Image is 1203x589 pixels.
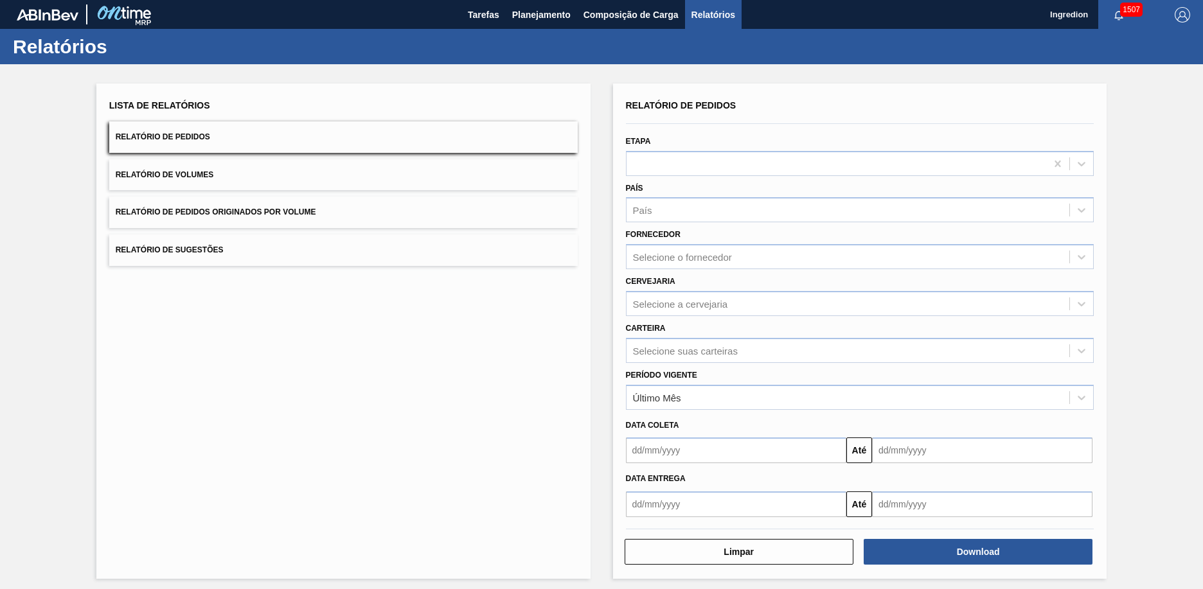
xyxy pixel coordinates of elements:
span: Relatório de Pedidos [116,132,210,141]
span: Relatório de Pedidos Originados por Volume [116,207,316,216]
input: dd/mm/yyyy [626,491,846,517]
label: Período Vigente [626,371,697,380]
label: País [626,184,643,193]
button: Notificações [1098,6,1139,24]
button: Relatório de Pedidos Originados por Volume [109,197,578,228]
div: Selecione suas carteiras [633,345,738,356]
span: Tarefas [468,7,499,22]
div: Selecione a cervejaria [633,298,728,309]
button: Até [846,491,872,517]
button: Relatório de Pedidos [109,121,578,153]
span: Lista de Relatórios [109,100,210,110]
span: Relatórios [691,7,735,22]
input: dd/mm/yyyy [872,491,1092,517]
input: dd/mm/yyyy [872,437,1092,463]
h1: Relatórios [13,39,241,54]
img: Logout [1175,7,1190,22]
img: TNhmsLtSVTkK8tSr43FrP2fwEKptu5GPRR3wAAAABJRU5ErkJggg== [17,9,78,21]
label: Fornecedor [626,230,681,239]
div: Último Mês [633,392,681,403]
label: Etapa [626,137,651,146]
span: Data entrega [626,474,686,483]
button: Relatório de Volumes [109,159,578,191]
span: Relatório de Pedidos [626,100,736,110]
span: Composição de Carga [584,7,679,22]
button: Download [864,539,1092,565]
button: Relatório de Sugestões [109,234,578,266]
div: País [633,205,652,216]
span: Relatório de Volumes [116,170,213,179]
span: Relatório de Sugestões [116,245,224,254]
span: 1507 [1120,3,1143,17]
input: dd/mm/yyyy [626,437,846,463]
span: Data coleta [626,421,679,430]
label: Carteira [626,324,666,333]
span: Planejamento [512,7,571,22]
div: Selecione o fornecedor [633,252,732,263]
button: Limpar [625,539,853,565]
label: Cervejaria [626,277,675,286]
button: Até [846,437,872,463]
